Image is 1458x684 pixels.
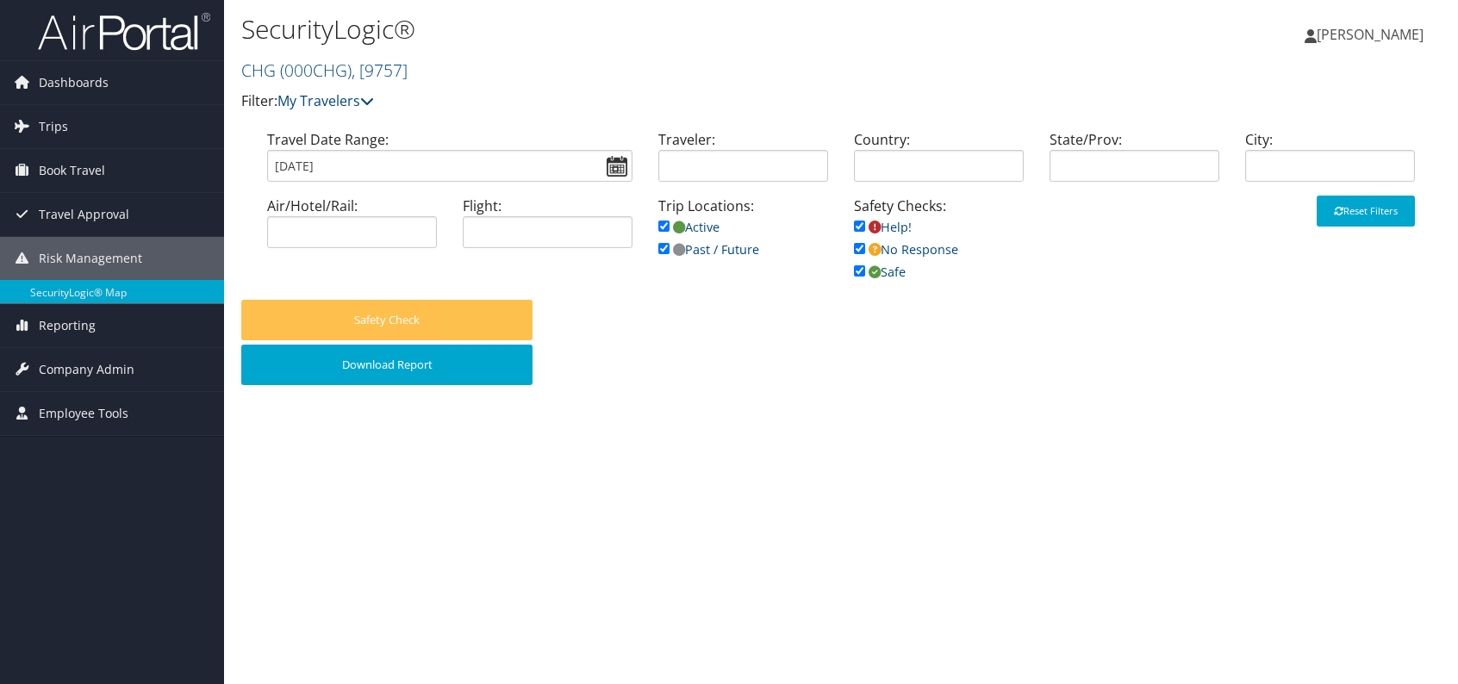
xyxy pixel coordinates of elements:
span: Travel Approval [39,193,129,236]
span: ( 000CHG ) [280,59,352,82]
span: Reporting [39,304,96,347]
div: Trip Locations: [645,196,841,277]
div: Travel Date Range: [254,129,645,196]
span: Dashboards [39,61,109,104]
span: Employee Tools [39,392,128,435]
div: Country: [841,129,1037,196]
span: , [ 9757 ] [352,59,408,82]
a: Active [658,219,720,235]
div: City: [1232,129,1428,196]
button: Reset Filters [1317,196,1415,227]
div: Flight: [450,196,645,262]
p: Filter: [241,90,1041,113]
a: [PERSON_NAME] [1305,9,1441,60]
div: Air/Hotel/Rail: [254,196,450,262]
span: Risk Management [39,237,142,280]
span: Book Travel [39,149,105,192]
img: airportal-logo.png [38,11,210,52]
a: My Travelers [277,91,374,110]
span: [PERSON_NAME] [1317,25,1424,44]
span: Company Admin [39,348,134,391]
a: Help! [854,219,912,235]
div: State/Prov: [1037,129,1232,196]
h1: SecurityLogic® [241,11,1041,47]
button: Download Report [241,345,533,385]
a: No Response [854,241,958,258]
a: Past / Future [658,241,759,258]
a: Safe [854,264,906,280]
span: Trips [39,105,68,148]
a: CHG [241,59,408,82]
button: Safety Check [241,300,533,340]
div: Traveler: [645,129,841,196]
div: Safety Checks: [841,196,1037,300]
